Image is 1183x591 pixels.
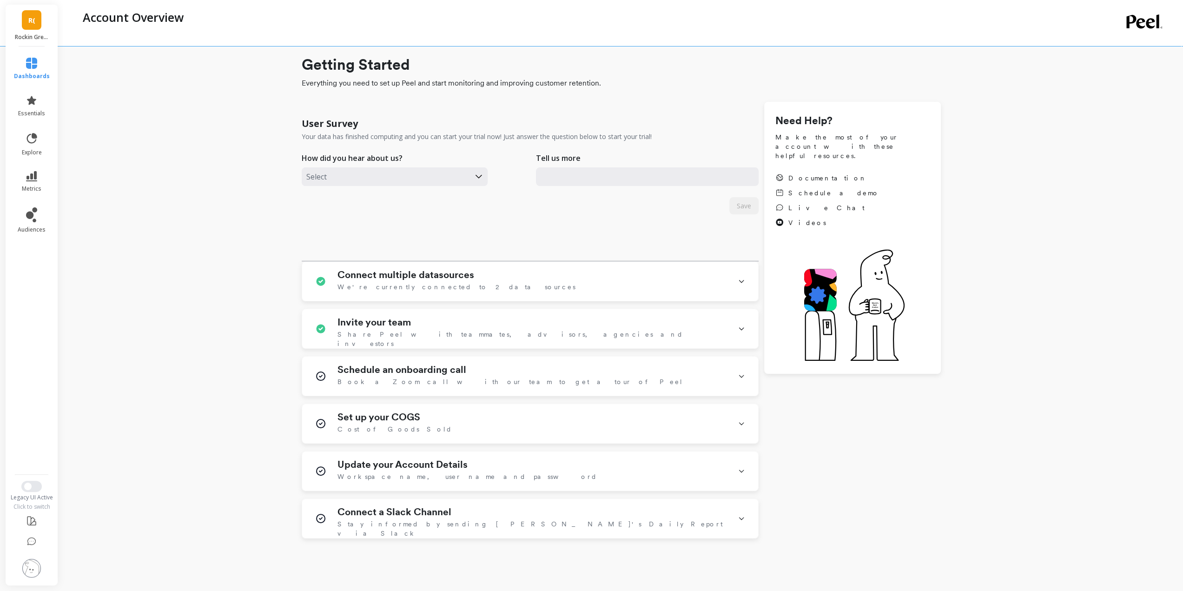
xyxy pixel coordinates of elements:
[28,15,35,26] span: R(
[337,330,727,348] span: Share Peel with teammates, advisors, agencies and investors
[302,132,652,141] p: Your data has finished computing and you can start your trial now! Just answer the question below...
[302,153,403,164] p: How did you hear about us?
[18,110,45,117] span: essentials
[337,459,468,470] h1: Update your Account Details
[337,317,411,328] h1: Invite your team
[337,519,727,538] span: Stay informed by sending [PERSON_NAME]'s Daily Report via Slack
[337,425,452,434] span: Cost of Goods Sold
[5,494,59,501] div: Legacy UI Active
[18,226,46,233] span: audiences
[22,149,42,156] span: explore
[337,377,683,386] span: Book a Zoom call with our team to get a tour of Peel
[788,203,865,212] span: Live Chat
[14,73,50,80] span: dashboards
[775,113,930,129] h1: Need Help?
[337,269,474,280] h1: Connect multiple datasources
[788,218,826,227] span: Videos
[83,9,184,25] p: Account Overview
[21,481,42,492] button: Switch to New UI
[337,364,466,375] h1: Schedule an onboarding call
[775,188,879,198] a: Schedule a demo
[536,153,581,164] p: Tell us more
[22,559,41,578] img: profile picture
[337,412,420,423] h1: Set up your COGS
[788,188,879,198] span: Schedule a demo
[775,133,930,160] span: Make the most of your account with these helpful resources.
[337,472,597,481] span: Workspace name, user name and password
[302,53,941,76] h1: Getting Started
[302,78,941,89] span: Everything you need to set up Peel and start monitoring and improving customer retention.
[5,503,59,511] div: Click to switch
[775,218,879,227] a: Videos
[788,173,867,183] span: Documentation
[302,117,358,130] h1: User Survey
[775,173,879,183] a: Documentation
[337,282,575,292] span: We're currently connected to 2 data sources
[337,506,451,518] h1: Connect a Slack Channel
[15,33,49,41] p: Rockin Green (Essor)
[22,185,41,193] span: metrics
